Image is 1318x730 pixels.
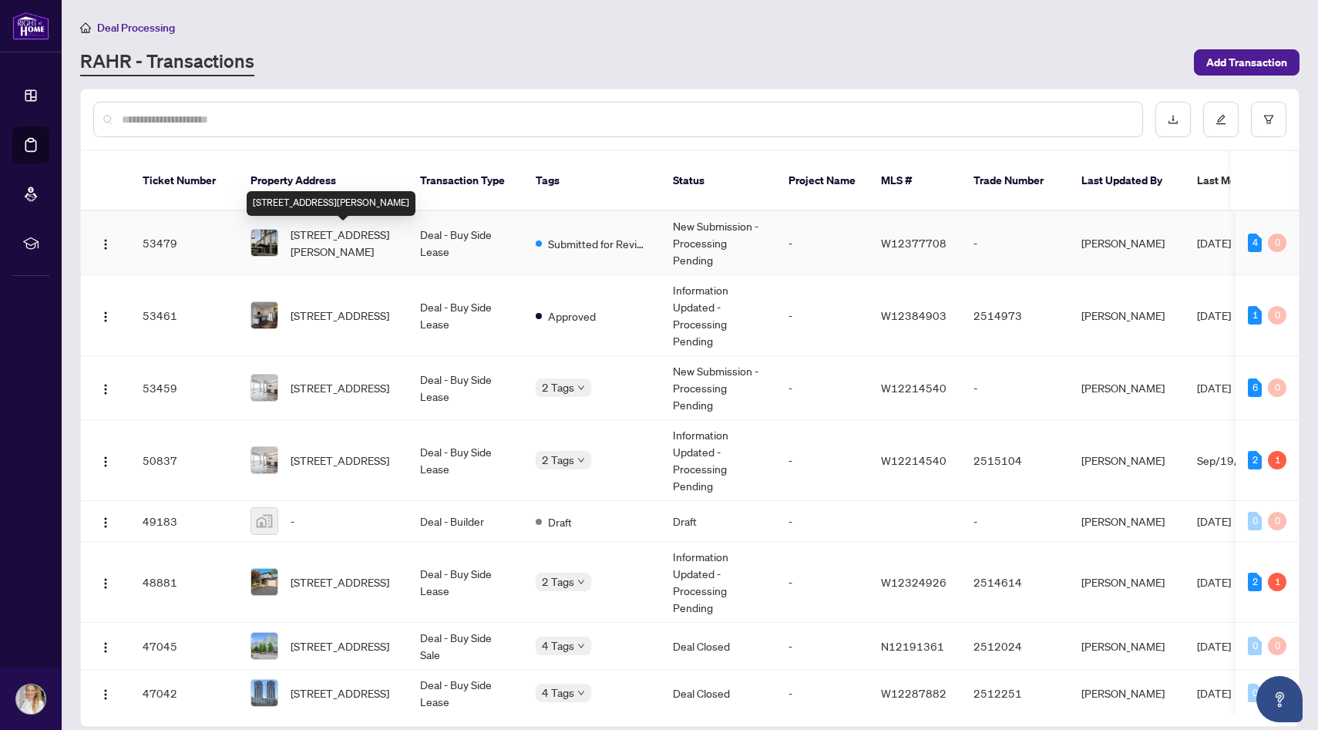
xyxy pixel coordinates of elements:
img: Logo [99,577,112,590]
button: Logo [93,681,118,705]
span: filter [1263,114,1274,125]
a: RAHR - Transactions [80,49,254,76]
th: Ticket Number [130,151,238,211]
img: thumbnail-img [251,375,277,401]
td: 47045 [130,623,238,670]
img: Logo [99,516,112,529]
span: W12214540 [881,453,946,467]
td: - [961,356,1069,420]
img: thumbnail-img [251,302,277,328]
td: [PERSON_NAME] [1069,670,1185,717]
span: [STREET_ADDRESS] [291,452,389,469]
img: Logo [99,238,112,251]
td: - [776,275,869,356]
td: 2515104 [961,420,1069,501]
span: - [291,513,294,530]
button: Add Transaction [1194,49,1300,76]
div: 6 [1248,378,1262,397]
span: download [1168,114,1178,125]
img: Logo [99,641,112,654]
span: Add Transaction [1206,50,1287,75]
span: Last Modified Date [1197,172,1291,189]
button: Logo [93,230,118,255]
span: [DATE] [1197,639,1231,653]
td: Deal - Buy Side Lease [408,420,523,501]
td: Deal Closed [661,670,776,717]
td: [PERSON_NAME] [1069,542,1185,623]
th: Transaction Type [408,151,523,211]
span: [STREET_ADDRESS] [291,685,389,701]
img: Logo [99,311,112,323]
span: [STREET_ADDRESS] [291,574,389,590]
td: - [776,420,869,501]
th: Trade Number [961,151,1069,211]
td: - [776,542,869,623]
span: down [577,689,585,697]
button: edit [1203,102,1239,137]
img: thumbnail-img [251,230,277,256]
td: - [776,211,869,275]
span: 4 Tags [542,684,574,701]
img: logo [12,12,49,40]
div: 0 [1268,234,1286,252]
div: 0 [1268,378,1286,397]
div: 2 [1248,573,1262,591]
img: thumbnail-img [251,569,277,595]
button: Logo [93,375,118,400]
td: Deal Closed [661,623,776,670]
span: Sep/19/2025 [1197,453,1266,467]
td: 2514614 [961,542,1069,623]
td: - [961,501,1069,542]
td: 50837 [130,420,238,501]
td: 53461 [130,275,238,356]
div: 0 [1268,637,1286,655]
td: Deal - Builder [408,501,523,542]
div: 4 [1248,234,1262,252]
span: 2 Tags [542,451,574,469]
button: Open asap [1256,676,1303,722]
span: Deal Processing [97,21,175,35]
span: Approved [548,308,596,325]
span: N12191361 [881,639,944,653]
td: Deal - Buy Side Lease [408,356,523,420]
button: Logo [93,634,118,658]
td: 2512024 [961,623,1069,670]
td: [PERSON_NAME] [1069,501,1185,542]
span: 2 Tags [542,573,574,590]
td: Draft [661,501,776,542]
span: down [577,642,585,650]
div: 1 [1268,573,1286,591]
td: 2512251 [961,670,1069,717]
span: W12377708 [881,236,946,250]
span: Submitted for Review [548,235,648,252]
td: - [776,501,869,542]
td: Deal - Buy Side Lease [408,670,523,717]
button: Logo [93,570,118,594]
td: [PERSON_NAME] [1069,356,1185,420]
button: Logo [93,303,118,328]
th: MLS # [869,151,961,211]
td: 47042 [130,670,238,717]
img: thumbnail-img [251,633,277,659]
td: Information Updated - Processing Pending [661,542,776,623]
span: W12287882 [881,686,946,700]
td: - [776,623,869,670]
div: 1 [1268,451,1286,469]
td: New Submission - Processing Pending [661,211,776,275]
img: Profile Icon [16,685,45,714]
td: Deal - Buy Side Lease [408,211,523,275]
span: [STREET_ADDRESS] [291,307,389,324]
td: Deal - Buy Side Lease [408,542,523,623]
td: 53459 [130,356,238,420]
td: 2514973 [961,275,1069,356]
div: 1 [1248,306,1262,325]
span: down [577,578,585,586]
span: Draft [548,513,572,530]
span: [DATE] [1197,308,1231,322]
span: [DATE] [1197,575,1231,589]
td: 49183 [130,501,238,542]
td: 48881 [130,542,238,623]
td: 53479 [130,211,238,275]
div: 0 [1248,684,1262,702]
div: 0 [1268,512,1286,530]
